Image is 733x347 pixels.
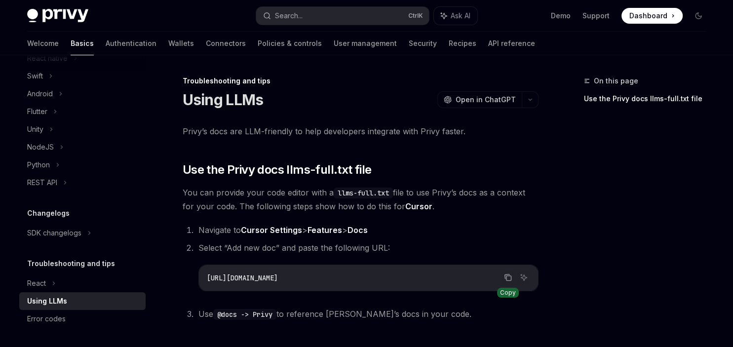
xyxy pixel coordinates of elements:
img: dark logo [27,9,88,23]
a: Error codes [19,310,146,328]
a: Demo [551,11,571,21]
div: Error codes [27,313,66,325]
span: Use the Privy docs llms-full.txt file [183,162,372,178]
span: Privy’s docs are LLM-friendly to help developers integrate with Privy faster. [183,124,539,138]
button: Toggle dark mode [691,8,706,24]
strong: Cursor Settings [241,225,302,235]
span: You can provide your code editor with a file to use Privy’s docs as a context for your code. The ... [183,186,539,213]
a: Recipes [449,32,476,55]
code: @docs -> Privy [213,309,276,320]
div: Android [27,88,53,100]
a: Support [582,11,610,21]
div: Using LLMs [27,295,67,307]
span: Ctrl K [408,12,423,20]
a: Use the Privy docs llms-full.txt file [584,91,714,107]
span: On this page [594,75,638,87]
div: React [27,277,46,289]
a: User management [334,32,397,55]
strong: Docs [347,225,368,235]
div: Python [27,159,50,171]
button: Ask AI [517,271,530,284]
button: Ask AI [434,7,477,25]
div: SDK changelogs [27,227,81,239]
a: Basics [71,32,94,55]
a: Dashboard [621,8,683,24]
div: Unity [27,123,43,135]
a: Authentication [106,32,156,55]
div: NodeJS [27,141,54,153]
div: Troubleshooting and tips [183,76,539,86]
div: Swift [27,70,43,82]
a: Welcome [27,32,59,55]
code: llms-full.txt [334,188,393,198]
div: REST API [27,177,57,189]
h5: Changelogs [27,207,70,219]
span: Open in ChatGPT [456,95,516,105]
strong: Features [308,225,342,235]
span: Use to reference [PERSON_NAME]’s docs in your code. [198,309,471,319]
button: Open in ChatGPT [437,91,522,108]
h5: Troubleshooting and tips [27,258,115,270]
span: Navigate to > > [198,225,368,235]
a: Security [409,32,437,55]
a: Policies & controls [258,32,322,55]
a: Wallets [168,32,194,55]
a: Using LLMs [19,292,146,310]
a: Cursor [405,201,432,212]
a: Connectors [206,32,246,55]
span: Dashboard [629,11,667,21]
span: Ask AI [451,11,470,21]
h1: Using LLMs [183,91,264,109]
div: Search... [275,10,303,22]
span: [URL][DOMAIN_NAME] [207,273,278,282]
button: Copy the contents from the code block [502,271,514,284]
div: Copy [497,288,519,298]
a: API reference [488,32,535,55]
span: Select “Add new doc” and paste the following URL: [198,243,390,253]
div: Flutter [27,106,47,117]
button: Search...CtrlK [256,7,429,25]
